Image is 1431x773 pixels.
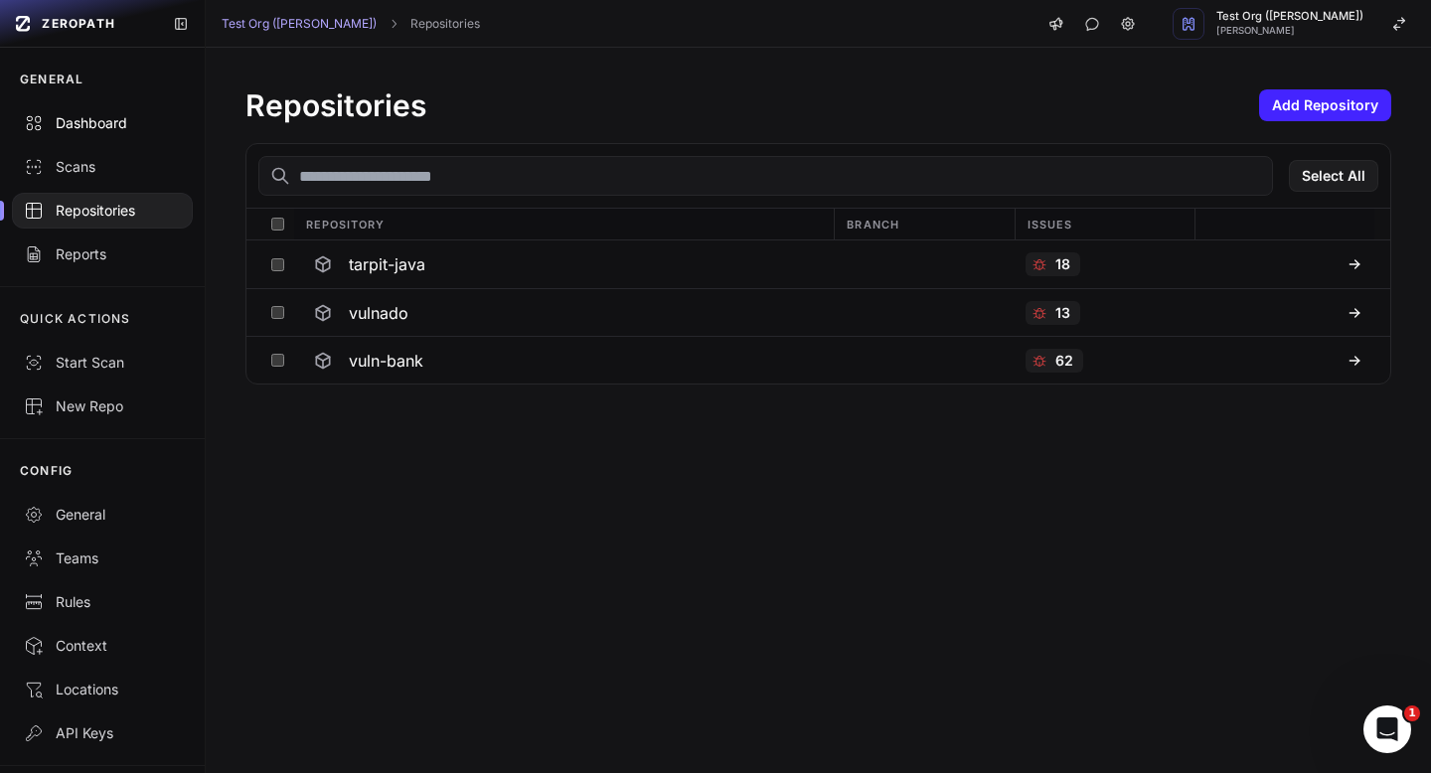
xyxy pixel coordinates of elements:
[410,16,480,32] a: Repositories
[42,16,115,32] span: ZEROPATH
[293,240,834,288] button: tarpit-java
[24,113,181,133] div: Dashboard
[349,349,423,373] h3: vuln-bank
[24,353,181,373] div: Start Scan
[24,201,181,221] div: Repositories
[24,505,181,525] div: General
[246,336,1390,384] div: vuln-bank 62
[1216,11,1363,22] span: Test Org ([PERSON_NAME])
[1015,209,1194,239] div: Issues
[24,396,181,416] div: New Repo
[24,548,181,568] div: Teams
[293,337,834,384] button: vuln-bank
[24,244,181,264] div: Reports
[24,723,181,743] div: API Keys
[1259,89,1391,121] button: Add Repository
[834,209,1014,239] div: Branch
[1055,351,1073,371] p: 62
[1055,254,1070,274] p: 18
[349,252,425,276] h3: tarpit-java
[24,680,181,699] div: Locations
[24,592,181,612] div: Rules
[245,87,426,123] h1: Repositories
[1216,26,1363,36] span: [PERSON_NAME]
[349,301,408,325] h3: vulnado
[246,240,1390,288] div: tarpit-java 18
[1363,705,1411,753] iframe: Intercom live chat
[222,16,480,32] nav: breadcrumb
[20,463,73,479] p: CONFIG
[20,311,131,327] p: QUICK ACTIONS
[222,16,377,32] a: Test Org ([PERSON_NAME])
[24,157,181,177] div: Scans
[294,209,835,239] div: Repository
[246,288,1390,336] div: vulnado 13
[387,17,400,31] svg: chevron right,
[1404,705,1420,721] span: 1
[1289,160,1378,192] button: Select All
[8,8,157,40] a: ZEROPATH
[24,636,181,656] div: Context
[20,72,83,87] p: GENERAL
[1055,303,1070,323] p: 13
[293,289,834,336] button: vulnado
